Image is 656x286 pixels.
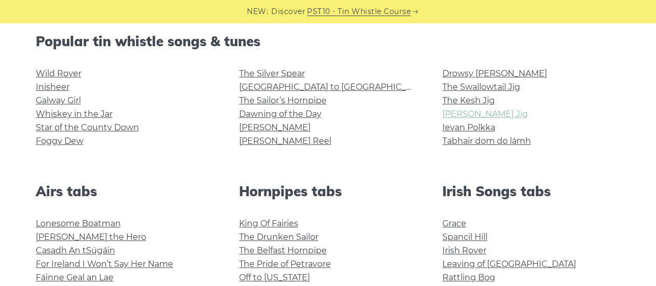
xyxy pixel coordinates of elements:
a: Ievan Polkka [442,122,495,132]
a: Fáinne Geal an Lae [36,273,114,282]
a: Lonesome Boatman [36,219,121,228]
a: The Silver Spear [239,69,305,78]
h2: Hornpipes tabs [239,183,417,199]
a: [PERSON_NAME] [239,122,311,132]
a: The Belfast Hornpipe [239,246,327,255]
a: Spancil Hill [442,232,487,242]
a: Drowsy [PERSON_NAME] [442,69,547,78]
a: [PERSON_NAME] Jig [442,109,528,119]
h2: Irish Songs tabs [442,183,621,199]
a: The Sailor’s Hornpipe [239,96,327,105]
a: [PERSON_NAME] the Hero [36,232,146,242]
h2: Popular tin whistle songs & tunes [36,33,621,49]
a: Leaving of [GEOGRAPHIC_DATA] [442,259,576,269]
a: Dawning of the Day [239,109,322,119]
span: NEW: [247,6,268,18]
a: Star of the County Down [36,122,139,132]
a: Wild Rover [36,69,81,78]
a: The Pride of Petravore [239,259,331,269]
a: Tabhair dom do lámh [442,136,531,146]
a: Whiskey in the Jar [36,109,113,119]
a: The Kesh Jig [442,96,495,105]
a: [GEOGRAPHIC_DATA] to [GEOGRAPHIC_DATA] [239,82,430,92]
span: Discover [271,6,305,18]
a: The Drunken Sailor [239,232,318,242]
a: King Of Fairies [239,219,298,228]
a: Off to [US_STATE] [239,273,310,282]
a: Foggy Dew [36,136,83,146]
a: [PERSON_NAME] Reel [239,136,331,146]
h2: Airs tabs [36,183,214,199]
a: PST10 - Tin Whistle Course [307,6,411,18]
a: Rattling Bog [442,273,495,282]
a: Galway Girl [36,96,81,105]
a: The Swallowtail Jig [442,82,520,92]
a: Grace [442,219,466,228]
a: For Ireland I Won’t Say Her Name [36,259,173,269]
a: Inisheer [36,82,69,92]
a: Irish Rover [442,246,486,255]
a: Casadh An tSúgáin [36,246,115,255]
